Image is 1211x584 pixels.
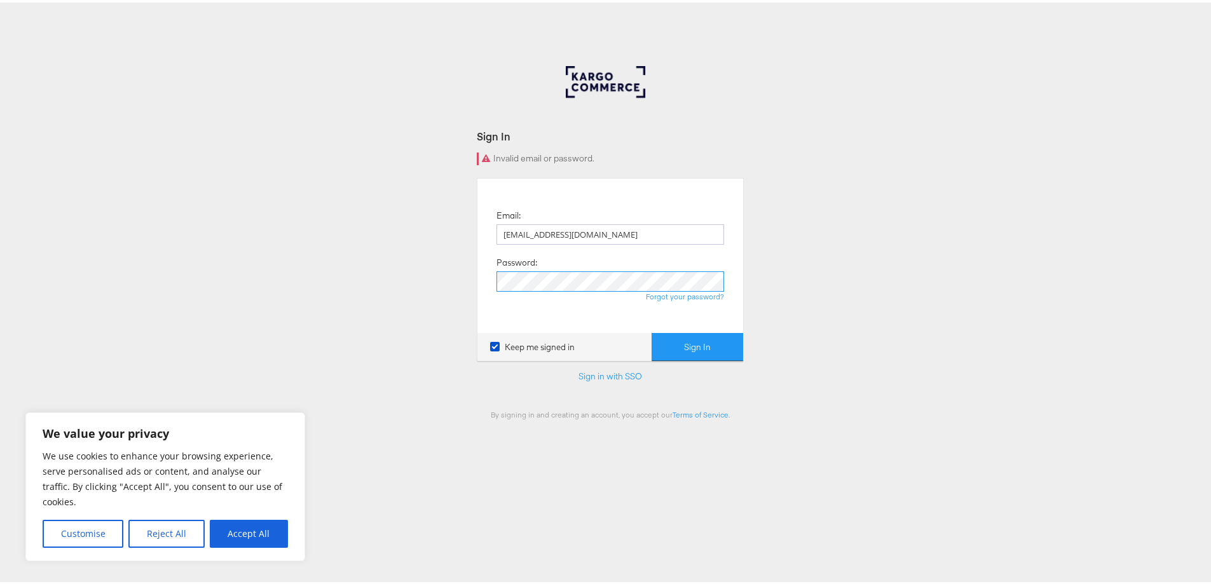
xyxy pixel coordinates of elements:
[490,339,575,351] label: Keep me signed in
[128,517,204,545] button: Reject All
[652,330,743,359] button: Sign In
[210,517,288,545] button: Accept All
[496,207,521,219] label: Email:
[477,407,744,417] div: By signing in and creating an account, you accept our .
[673,407,729,417] a: Terms of Service
[578,368,642,379] a: Sign in with SSO
[496,222,724,242] input: Email
[477,150,744,163] div: Invalid email or password.
[477,126,744,141] div: Sign In
[25,410,305,559] div: We value your privacy
[43,446,288,507] p: We use cookies to enhance your browsing experience, serve personalised ads or content, and analys...
[43,423,288,438] p: We value your privacy
[496,254,537,266] label: Password:
[646,289,724,299] a: Forgot your password?
[43,517,123,545] button: Customise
